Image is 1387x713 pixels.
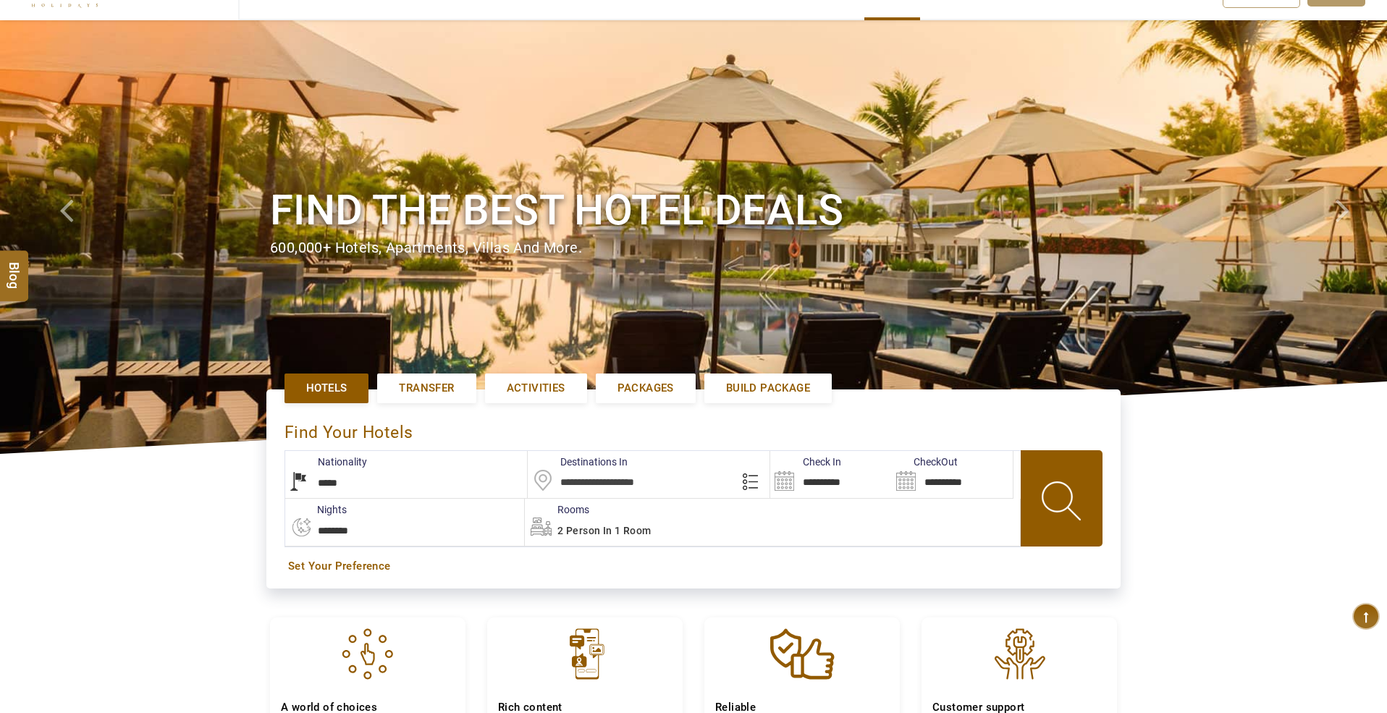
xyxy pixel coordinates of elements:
input: Search [892,451,1013,498]
label: Rooms [525,502,589,517]
a: Set Your Preference [288,559,1099,574]
label: nights [284,502,347,517]
span: Activities [507,381,565,396]
a: Packages [596,374,696,403]
h1: Find the best hotel deals [270,183,1117,237]
div: 600,000+ hotels, apartments, villas and more. [270,237,1117,258]
a: Build Package [704,374,832,403]
input: Search [770,451,891,498]
a: Activities [485,374,587,403]
span: 2 Person in 1 Room [557,525,651,536]
span: Transfer [399,381,454,396]
label: Check In [770,455,841,469]
span: Build Package [726,381,810,396]
span: Hotels [306,381,347,396]
label: CheckOut [892,455,958,469]
a: Transfer [377,374,476,403]
label: Nationality [285,455,367,469]
label: Destinations In [528,455,628,469]
span: Blog [5,262,24,274]
a: Hotels [284,374,368,403]
div: Find Your Hotels [284,408,1103,450]
span: Packages [617,381,674,396]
